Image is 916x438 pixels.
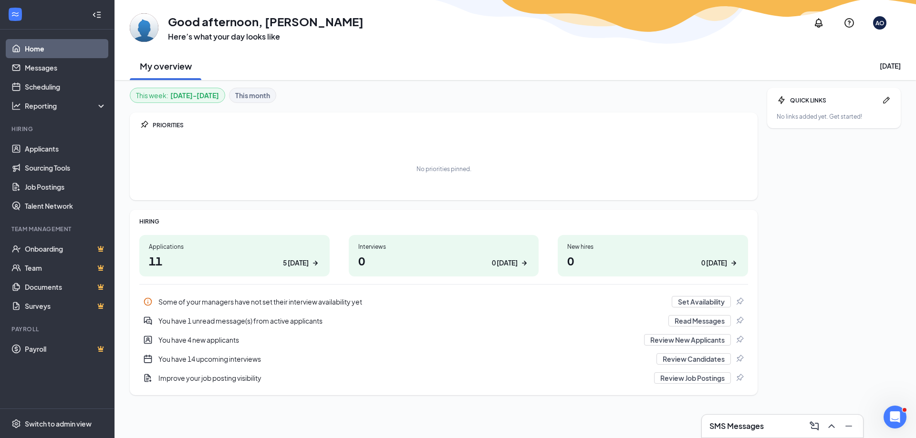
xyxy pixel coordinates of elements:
[777,112,891,121] div: No links added yet. Get started!
[143,335,153,345] svg: UserEntity
[358,243,530,251] div: Interviews
[158,373,648,383] div: Improve your job posting visibility
[143,297,153,306] svg: Info
[283,258,309,268] div: 5 [DATE]
[139,292,748,311] a: InfoSome of your managers have not set their interview availability yetSet AvailabilityPin
[25,196,106,215] a: Talent Network
[311,258,320,268] svg: ArrowRight
[416,165,471,173] div: No priorities pinned.
[143,316,153,326] svg: DoubleChatActive
[735,335,744,345] svg: Pin
[158,297,666,306] div: Some of your managers have not set their interview availability yet
[153,121,748,129] div: PRIORITIES
[840,418,855,434] button: Minimize
[11,101,21,111] svg: Analysis
[843,17,855,29] svg: QuestionInfo
[139,217,748,225] div: HIRING
[139,330,748,349] div: You have 4 new applicants
[25,158,106,177] a: Sourcing Tools
[875,19,885,27] div: AO
[136,90,219,101] div: This week :
[826,420,837,432] svg: ChevronUp
[777,95,786,105] svg: Bolt
[25,277,106,296] a: DocumentsCrown
[25,339,106,358] a: PayrollCrown
[709,421,764,431] h3: SMS Messages
[11,325,104,333] div: Payroll
[884,406,906,428] iframe: Intercom live chat
[168,31,364,42] h3: Here’s what your day looks like
[701,258,727,268] div: 0 [DATE]
[644,334,731,346] button: Review New Applicants
[672,296,731,307] button: Set Availability
[492,258,518,268] div: 0 [DATE]
[158,316,663,326] div: You have 1 unread message(s) from active applicants
[668,315,731,326] button: Read Messages
[140,60,192,72] h2: My overview
[25,258,106,277] a: TeamCrown
[656,353,731,365] button: Review Candidates
[139,330,748,349] a: UserEntityYou have 4 new applicantsReview New ApplicantsPin
[520,258,529,268] svg: ArrowRight
[130,13,158,42] img: Andrew Osborne
[806,418,821,434] button: ComposeMessage
[25,101,107,111] div: Reporting
[25,139,106,158] a: Applicants
[25,177,106,196] a: Job Postings
[25,419,92,428] div: Switch to admin view
[654,372,731,384] button: Review Job Postings
[25,296,106,316] a: SurveysCrown
[158,335,638,345] div: You have 4 new applicants
[149,243,320,251] div: Applications
[735,354,744,364] svg: Pin
[358,253,530,269] h1: 0
[558,235,748,276] a: New hires00 [DATE]ArrowRight
[809,420,820,432] svg: ComposeMessage
[735,297,744,306] svg: Pin
[25,39,106,58] a: Home
[11,225,104,233] div: Team Management
[729,258,739,268] svg: ArrowRight
[567,243,739,251] div: New hires
[139,349,748,368] a: CalendarNewYou have 14 upcoming interviewsReview CandidatesPin
[158,354,651,364] div: You have 14 upcoming interviews
[735,316,744,326] svg: Pin
[11,125,104,133] div: Hiring
[25,58,106,77] a: Messages
[790,96,878,104] div: QUICK LINKS
[170,90,219,101] b: [DATE] - [DATE]
[149,253,320,269] h1: 11
[92,10,102,20] svg: Collapse
[139,349,748,368] div: You have 14 upcoming interviews
[139,368,748,387] div: Improve your job posting visibility
[823,418,838,434] button: ChevronUp
[11,419,21,428] svg: Settings
[235,90,270,101] b: This month
[880,61,901,71] div: [DATE]
[143,373,153,383] svg: DocumentAdd
[843,420,854,432] svg: Minimize
[349,235,539,276] a: Interviews00 [DATE]ArrowRight
[139,292,748,311] div: Some of your managers have not set their interview availability yet
[882,95,891,105] svg: Pen
[139,120,149,130] svg: Pin
[25,77,106,96] a: Scheduling
[25,239,106,258] a: OnboardingCrown
[139,235,330,276] a: Applications115 [DATE]ArrowRight
[567,253,739,269] h1: 0
[139,311,748,330] div: You have 1 unread message(s) from active applicants
[139,368,748,387] a: DocumentAddImprove your job posting visibilityReview Job PostingsPin
[168,13,364,30] h1: Good afternoon, [PERSON_NAME]
[813,17,824,29] svg: Notifications
[143,354,153,364] svg: CalendarNew
[139,311,748,330] a: DoubleChatActiveYou have 1 unread message(s) from active applicantsRead MessagesPin
[10,10,20,19] svg: WorkstreamLogo
[735,373,744,383] svg: Pin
